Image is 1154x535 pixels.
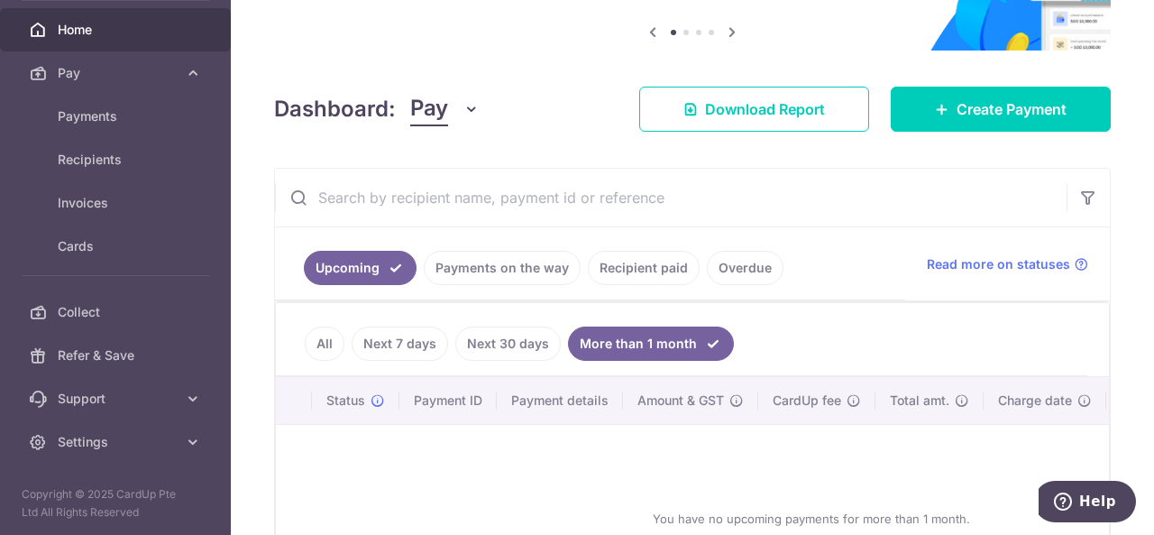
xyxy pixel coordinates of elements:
[1039,481,1136,526] iframe: Opens a widget where you can find more information
[637,392,724,410] span: Amount & GST
[352,327,448,361] a: Next 7 days
[568,327,734,361] a: More than 1 month
[410,92,480,126] button: Pay
[58,433,177,451] span: Settings
[305,327,344,361] a: All
[890,392,949,410] span: Total amt.
[58,64,177,82] span: Pay
[58,390,177,408] span: Support
[58,107,177,125] span: Payments
[998,392,1072,410] span: Charge date
[274,93,396,125] h4: Dashboard:
[58,303,177,321] span: Collect
[639,87,869,132] a: Download Report
[455,327,561,361] a: Next 30 days
[891,87,1111,132] a: Create Payment
[58,151,177,169] span: Recipients
[927,255,1088,273] a: Read more on statuses
[58,346,177,364] span: Refer & Save
[58,194,177,212] span: Invoices
[304,251,417,285] a: Upcoming
[497,377,623,424] th: Payment details
[424,251,581,285] a: Payments on the way
[58,237,177,255] span: Cards
[58,21,177,39] span: Home
[705,98,825,120] span: Download Report
[707,251,783,285] a: Overdue
[957,98,1067,120] span: Create Payment
[275,169,1067,226] input: Search by recipient name, payment id or reference
[410,92,448,126] span: Pay
[399,377,497,424] th: Payment ID
[773,392,841,410] span: CardUp fee
[588,251,700,285] a: Recipient paid
[927,255,1070,273] span: Read more on statuses
[326,392,365,410] span: Status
